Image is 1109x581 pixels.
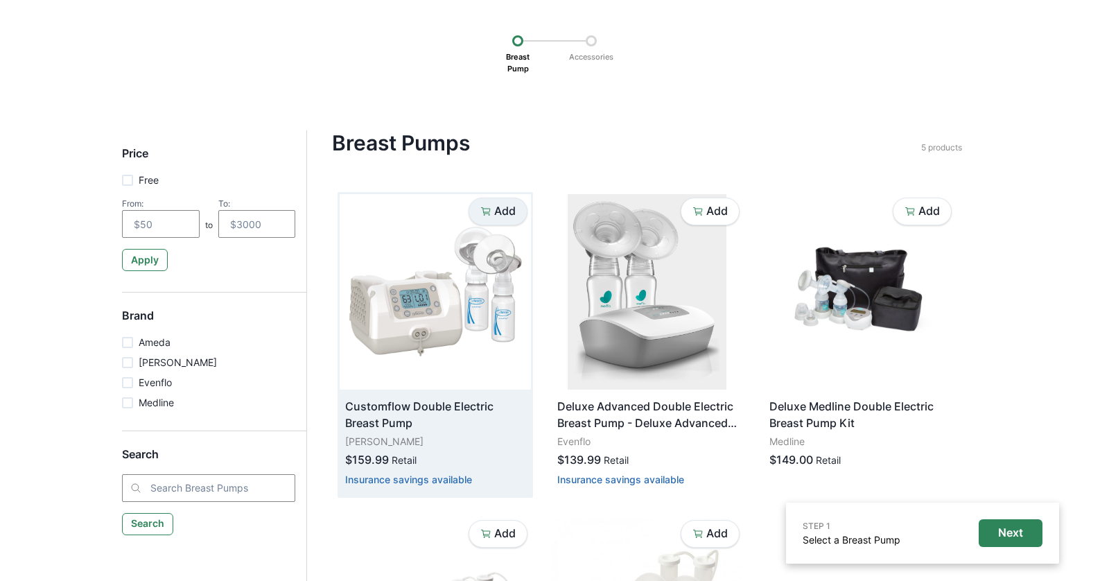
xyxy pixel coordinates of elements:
img: 9os50jfgps5oa9wy78ytir68n9fc [764,194,955,390]
p: Add [918,205,940,218]
p: $149.00 [769,451,813,468]
h5: Brand [122,309,295,335]
button: Next [979,519,1042,547]
div: From: [122,198,200,209]
h4: Breast Pumps [332,130,921,155]
button: Add [893,198,952,225]
p: Add [494,527,516,540]
p: Deluxe Medline Double Electric Breast Pump Kit [769,398,950,431]
p: Retail [816,453,841,467]
p: Deluxe Advanced Double Electric Breast Pump - Deluxe Advanced Double Electric Breast Pump [557,398,737,431]
button: Add [469,198,527,225]
p: Evenflo [139,375,172,390]
a: Customflow Double Electric Breast Pump[PERSON_NAME]$159.99RetailInsurance savings available [340,194,531,496]
a: Deluxe Medline Double Electric Breast Pump KitMedline$149.00Retail [764,194,955,479]
p: Evenflo [557,434,737,449]
div: To: [218,198,296,209]
a: Deluxe Advanced Double Electric Breast Pump - Deluxe Advanced Double Electric Breast PumpEvenflo$... [552,194,743,496]
p: Retail [604,453,629,467]
p: Medline [139,395,174,410]
p: 5 products [921,141,962,154]
button: Insurance savings available [557,474,684,485]
input: Search Breast Pumps [122,474,295,502]
button: Search [122,513,173,535]
h5: Price [122,147,295,173]
p: Next [998,526,1023,539]
button: Add [469,520,527,548]
img: fzin0t1few8pe41icjkqlnikcovo [552,194,743,390]
p: Breast Pump [501,46,534,79]
p: Add [494,205,516,218]
input: $50 [122,210,200,238]
p: $139.99 [557,451,601,468]
p: Customflow Double Electric Breast Pump [345,398,525,431]
p: [PERSON_NAME] [345,434,525,449]
p: [PERSON_NAME] [139,355,217,370]
img: n5cxtj4n8fh8lu867ojklczjhbt3 [340,194,531,390]
button: Add [681,198,740,225]
button: Insurance savings available [345,474,472,485]
p: STEP 1 [803,520,900,532]
p: Retail [392,453,417,467]
p: Add [706,205,728,218]
input: $3000 [218,210,296,238]
button: Apply [122,249,168,271]
p: Add [706,527,728,540]
p: Ameda [139,335,171,349]
p: Medline [769,434,950,449]
p: to [205,219,213,238]
h5: Search [122,448,295,474]
a: Select a Breast Pump [803,534,900,546]
button: Add [681,520,740,548]
p: $159.99 [345,451,389,468]
p: Free [139,173,159,187]
p: Accessories [564,46,618,68]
